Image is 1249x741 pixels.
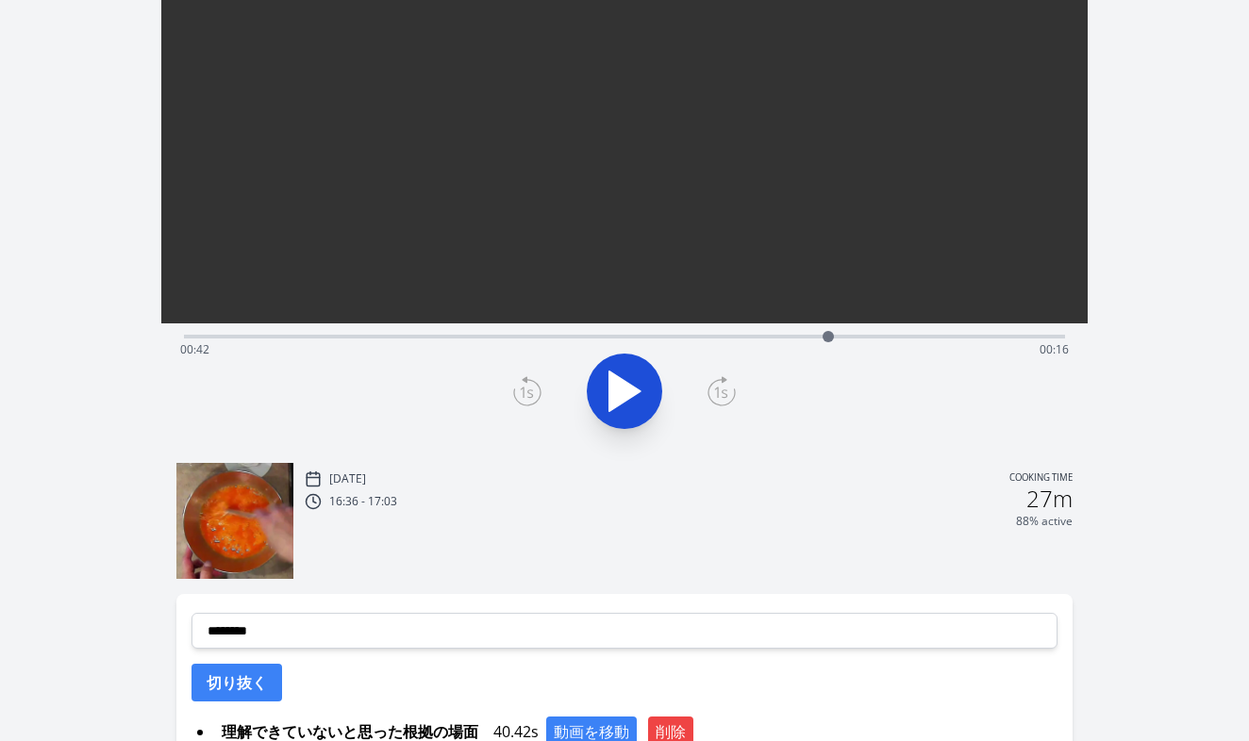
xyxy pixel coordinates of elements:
p: 16:36 - 17:03 [329,494,397,509]
button: 切り抜く [192,664,282,701]
p: [DATE] [329,471,366,486]
h2: 27m [1026,487,1073,510]
img: 251013073721_thumb.jpeg [176,463,293,580]
span: 00:42 [180,341,209,357]
p: Cooking time [1009,470,1073,487]
span: 00:16 [1040,341,1069,357]
p: 88% active [1016,514,1073,529]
